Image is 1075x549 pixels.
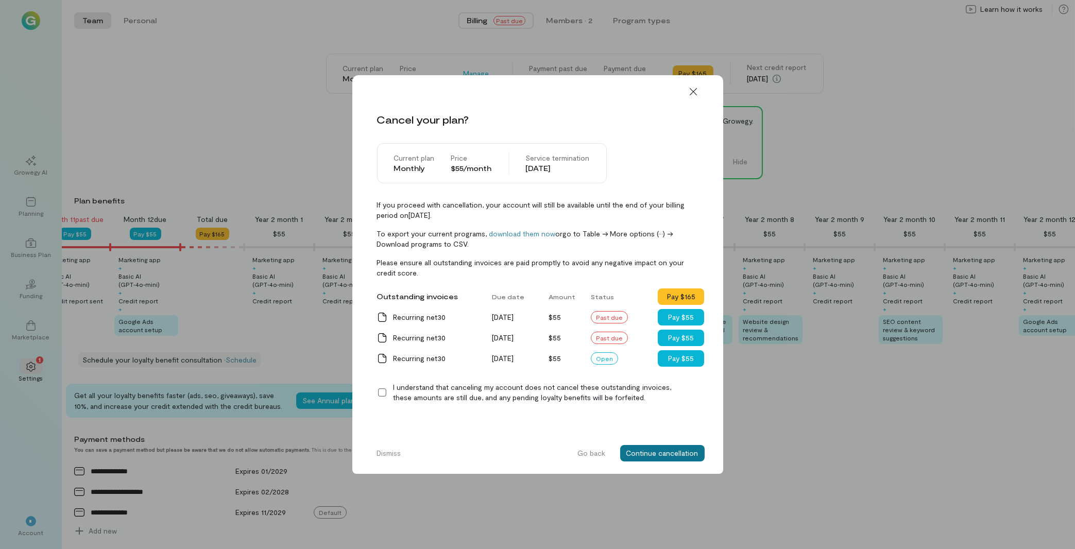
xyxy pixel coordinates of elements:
[394,382,698,403] div: I understand that canceling my account does not cancel these outstanding invoices, these amounts ...
[591,352,618,365] div: Open
[394,312,480,322] div: Recurring net30
[591,311,628,323] div: Past due
[394,353,480,364] div: Recurring net30
[658,309,704,325] button: Pay $55
[486,287,542,306] div: Due date
[394,333,480,343] div: Recurring net30
[377,200,698,220] span: If you proceed with cancellation, your account will still be available until the end of your bill...
[658,350,704,367] button: Pay $55
[549,333,561,342] span: $55
[591,332,628,344] div: Past due
[542,287,585,306] div: Amount
[492,313,514,321] span: [DATE]
[620,445,705,461] button: Continue cancellation
[451,153,492,163] div: Price
[377,112,469,127] div: Cancel your plan?
[549,354,561,363] span: $55
[492,354,514,363] span: [DATE]
[394,163,435,174] div: Monthly
[451,163,492,174] div: $55/month
[572,445,612,461] button: Go back
[371,286,486,307] div: Outstanding invoices
[394,153,435,163] div: Current plan
[526,163,590,174] div: [DATE]
[526,153,590,163] div: Service termination
[377,229,698,249] span: To export your current programs, or go to Table -> More options (···) -> Download programs to CSV.
[371,445,407,461] button: Dismiss
[377,258,698,278] span: Please ensure all outstanding invoices are paid promptly to avoid any negative impact on your cre...
[658,288,704,305] button: Pay $165
[585,287,658,306] div: Status
[658,330,704,346] button: Pay $55
[492,333,514,342] span: [DATE]
[489,229,556,238] a: download them now
[549,313,561,321] span: $55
